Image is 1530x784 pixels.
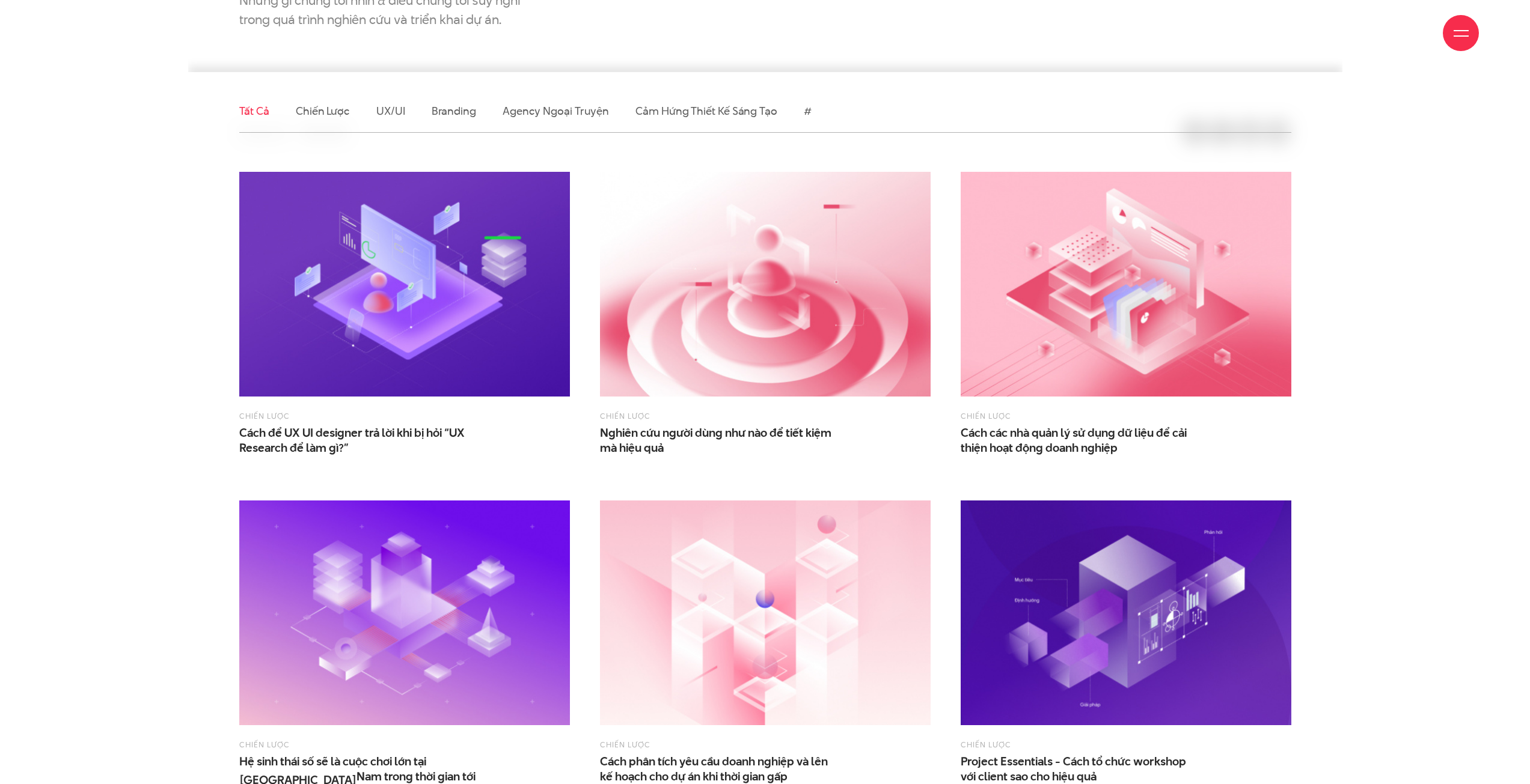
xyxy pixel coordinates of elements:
[600,769,788,784] span: kế hoạch cho dự án khi thời gian gấp
[239,739,290,750] a: Chiến lược
[600,754,840,784] a: Cách phân tích yêu cầu doanh nghiệp và lênkế hoạch cho dự án khi thời gian gấp
[356,769,476,784] span: Nam trong thời gian tới
[239,425,480,455] span: Cách để UX UI designer trả lời khi bị hỏi “UX
[239,172,570,397] img: Cách trả lời khi bị hỏi “UX Research để làm gì?”
[961,172,1291,397] img: Cách các nhà quản lý sử dụng dữ liệu để cải thiện hoạt động doanh nghiệp
[239,500,570,725] img: Hệ sinh thái số sẽ là cuộc chơi lớn tại Việt Nam trong thời gian tới
[239,103,269,118] a: Tất cả
[600,425,840,455] span: Nghiên cứu người dùng như nào để tiết kiệm
[239,754,480,784] span: Hệ sinh thái số sẽ là cuộc chơi lớn tại [GEOGRAPHIC_DATA]
[961,754,1201,784] span: Project Essentials - Cách tổ chức workshop
[635,103,777,118] a: Cảm hứng thiết kế sáng tạo
[961,739,1011,750] a: Chiến lược
[600,500,931,725] img: Cách phân tích yêu cầu doanh nghiệp và lên kế hoạch cho dự án khi thời gian gấp
[961,410,1011,421] a: Chiến lược
[804,103,812,118] a: #
[961,500,1291,725] img: Project Essentials - Cách tổ chức workshop với client
[376,103,405,118] a: UX/UI
[600,754,840,784] span: Cách phân tích yêu cầu doanh nghiệp và lên
[503,103,609,118] a: Agency ngoại truyện
[239,440,349,455] span: Research để làm gì?”
[239,410,290,421] a: Chiến lược
[600,440,664,455] span: mà hiệu quả
[961,769,1097,784] span: với client sao cho hiệu quả
[239,425,480,455] a: Cách để UX UI designer trả lời khi bị hỏi “UXResearch để làm gì?”
[600,172,931,397] img: Nghiên cứu người dùng như nào để tiết kiệm mà hiệu quả
[296,103,350,118] a: Chiến lược
[961,425,1201,455] a: Cách các nhà quản lý sử dụng dữ liệu để cảithiện hoạt động doanh nghiệp
[961,425,1201,455] span: Cách các nhà quản lý sử dụng dữ liệu để cải
[600,410,650,421] a: Chiến lược
[961,754,1201,784] a: Project Essentials - Cách tổ chức workshopvới client sao cho hiệu quả
[239,754,480,784] a: Hệ sinh thái số sẽ là cuộc chơi lớn tại [GEOGRAPHIC_DATA]Nam trong thời gian tới
[600,739,650,750] a: Chiến lược
[961,440,1118,455] span: thiện hoạt động doanh nghiệp
[600,425,840,455] a: Nghiên cứu người dùng như nào để tiết kiệmmà hiệu quả
[432,103,476,118] a: Branding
